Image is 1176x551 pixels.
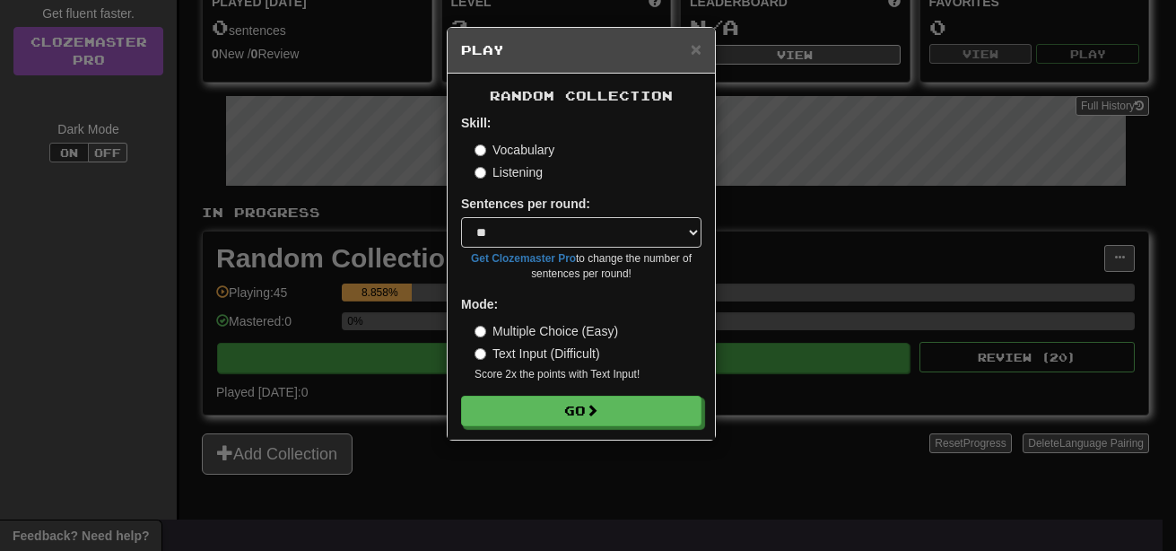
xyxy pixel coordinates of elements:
[691,39,701,59] span: ×
[490,88,673,103] span: Random Collection
[475,322,618,340] label: Multiple Choice (Easy)
[471,252,576,265] a: Get Clozemaster Pro
[461,41,701,59] h5: Play
[475,345,600,363] label: Text Input (Difficult)
[475,348,486,360] input: Text Input (Difficult)
[475,141,554,159] label: Vocabulary
[475,326,486,337] input: Multiple Choice (Easy)
[475,167,486,179] input: Listening
[461,116,491,130] strong: Skill:
[475,144,486,156] input: Vocabulary
[461,251,701,282] small: to change the number of sentences per round!
[461,195,590,213] label: Sentences per round:
[475,163,543,181] label: Listening
[691,39,701,58] button: Close
[475,367,701,382] small: Score 2x the points with Text Input !
[461,396,701,426] button: Go
[461,297,498,311] strong: Mode:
